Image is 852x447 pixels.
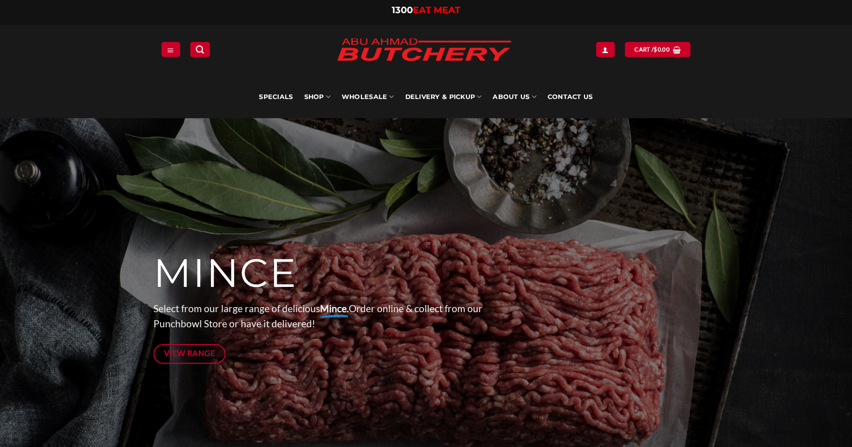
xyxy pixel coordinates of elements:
[405,76,482,118] a: Delivery & Pickup
[548,76,593,118] a: Contact Us
[320,303,349,314] strong: Mince.
[654,45,657,54] span: $
[153,249,297,297] span: MINCE
[625,42,690,57] a: View cart
[164,347,216,360] span: View Range
[190,42,209,57] a: Search
[413,5,460,16] span: EAT MEAT
[304,76,331,118] a: SHOP
[153,303,483,330] span: Select from our large range of delicious Order online & collect from our Punchbowl Store or have ...
[259,76,293,118] a: Specials
[596,42,614,57] a: Login
[493,76,536,118] a: About Us
[392,5,413,16] span: 1300
[328,31,520,70] img: Abu Ahmad Butchery
[654,46,670,53] bdi: 0.00
[392,5,460,16] a: 1300EAT MEAT
[162,42,180,57] a: Menu
[342,76,394,118] a: Wholesale
[153,344,226,364] a: View Range
[634,45,670,54] span: Cart /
